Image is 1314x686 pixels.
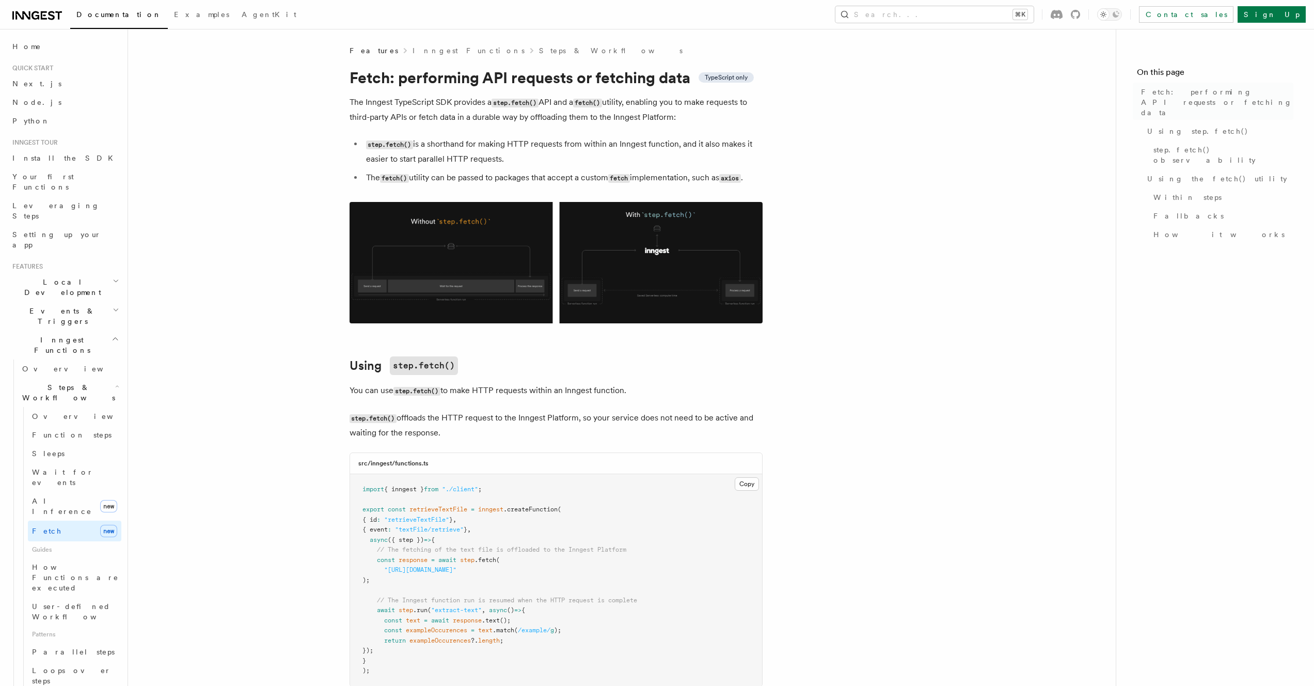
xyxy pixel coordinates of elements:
[521,606,525,614] span: {
[174,10,229,19] span: Examples
[1153,192,1222,202] span: Within steps
[362,516,377,523] span: { id
[399,556,428,564] span: response
[380,174,409,183] code: fetch()
[518,627,550,634] span: /example/
[471,627,474,634] span: =
[8,306,113,326] span: Events & Triggers
[12,117,50,125] span: Python
[32,497,92,516] span: AI Inference
[28,444,121,463] a: Sleeps
[28,597,121,626] a: User-defined Workflows
[1013,9,1027,20] kbd: ⌘K
[1238,6,1306,23] a: Sign Up
[32,666,111,685] span: Loops over steps
[1147,174,1287,184] span: Using the fetch() utility
[377,556,395,564] span: const
[12,98,61,106] span: Node.js
[1137,83,1293,122] a: Fetch: performing API requests or fetching data
[8,225,121,254] a: Setting up your app
[482,617,500,624] span: .text
[514,627,518,634] span: (
[350,383,763,398] p: You can use to make HTTP requests within an Inngest function.
[362,576,370,584] span: );
[482,606,485,614] span: ,
[464,526,467,533] span: }
[467,526,471,533] span: ,
[460,556,474,564] span: step
[350,411,763,440] p: offloads the HTTP request to the Inngest Platform, so your service does not need to be active and...
[1143,122,1293,141] a: Using step.fetch()
[28,643,121,661] a: Parallel steps
[493,627,514,634] span: .match
[8,74,121,93] a: Next.js
[399,606,413,614] span: step
[489,606,507,614] span: async
[8,273,121,302] button: Local Development
[377,546,626,553] span: // The fetching of the text file is offloaded to the Inngest Platform
[12,230,101,249] span: Setting up your app
[554,627,561,634] span: );
[384,486,424,493] span: { inngest }
[76,10,162,19] span: Documentation
[449,516,453,523] span: }
[409,637,471,644] span: exampleOccurences
[12,201,100,220] span: Leveraging Steps
[350,414,397,423] code: step.fetch()
[28,463,121,492] a: Wait for events
[32,648,115,656] span: Parallel steps
[350,202,763,323] img: Using Fetch offloads the HTTP request to the Inngest Platform
[350,356,458,375] a: Usingstep.fetch()
[12,41,41,52] span: Home
[539,45,683,56] a: Steps & Workflows
[409,506,467,513] span: retrieveTextFile
[1139,6,1233,23] a: Contact sales
[8,138,58,147] span: Inngest tour
[384,617,402,624] span: const
[358,459,429,467] h3: src/inngest/functions.ts
[406,627,467,634] span: exampleOccurences
[496,556,500,564] span: (
[8,64,53,72] span: Quick start
[1097,8,1122,21] button: Toggle dark mode
[18,382,115,403] span: Steps & Workflows
[32,412,138,420] span: Overview
[12,154,119,162] span: Install the SDK
[424,536,431,543] span: =>
[8,167,121,196] a: Your first Functions
[12,173,74,191] span: Your first Functions
[573,99,602,107] code: fetch()
[362,657,366,664] span: }
[362,486,384,493] span: import
[478,486,482,493] span: ;
[363,137,763,166] li: is a shorthand for making HTTP requests from within an Inngest function, and it also makes it eas...
[384,566,456,573] span: "[URL][DOMAIN_NAME]"
[492,99,539,107] code: step.fetch()
[168,3,235,28] a: Examples
[28,558,121,597] a: How Functions are executed
[370,536,388,543] span: async
[377,606,395,614] span: await
[70,3,168,29] a: Documentation
[18,360,121,378] a: Overview
[705,73,748,82] span: TypeScript only
[8,262,43,271] span: Features
[28,492,121,521] a: AI Inferencenew
[242,10,296,19] span: AgentKit
[431,536,435,543] span: {
[8,196,121,225] a: Leveraging Steps
[413,606,428,614] span: .run
[384,637,406,644] span: return
[363,170,763,185] li: The utility can be passed to packages that accept a custom implementation, such as .
[18,378,121,407] button: Steps & Workflows
[431,606,482,614] span: "extract-text"
[1153,229,1285,240] span: How it works
[8,149,121,167] a: Install the SDK
[388,506,406,513] span: const
[384,627,402,634] span: const
[28,426,121,444] a: Function steps
[28,541,121,558] span: Guides
[22,365,129,373] span: Overview
[100,525,117,537] span: new
[1149,188,1293,207] a: Within steps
